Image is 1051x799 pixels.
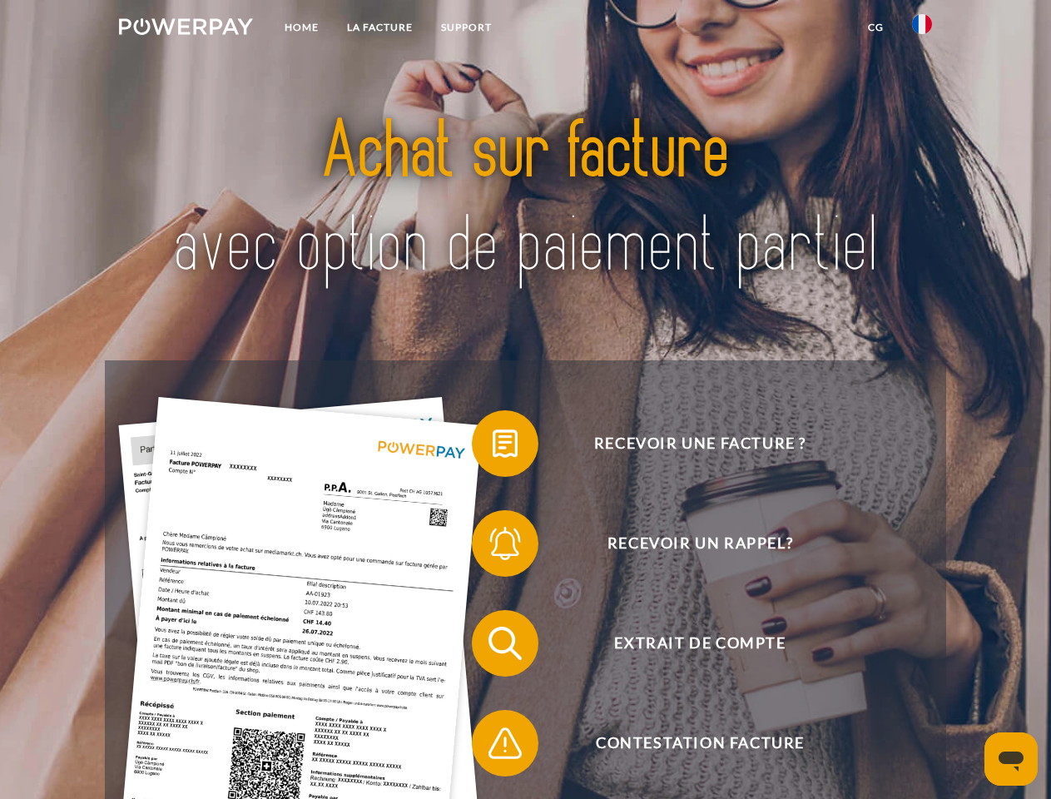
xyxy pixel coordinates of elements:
span: Recevoir un rappel? [496,510,904,577]
img: qb_search.svg [484,623,526,664]
img: qb_bill.svg [484,423,526,464]
img: logo-powerpay-white.svg [119,18,253,35]
a: LA FACTURE [333,12,427,42]
iframe: Bouton de lancement de la fenêtre de messagerie [984,732,1038,786]
span: Extrait de compte [496,610,904,677]
img: title-powerpay_fr.svg [159,80,892,319]
img: fr [912,14,932,34]
span: Recevoir une facture ? [496,410,904,477]
img: qb_warning.svg [484,722,526,764]
button: Recevoir une facture ? [472,410,905,477]
a: Support [427,12,506,42]
button: Contestation Facture [472,710,905,777]
button: Extrait de compte [472,610,905,677]
img: qb_bell.svg [484,523,526,564]
a: Home [270,12,333,42]
button: Recevoir un rappel? [472,510,905,577]
a: CG [854,12,898,42]
span: Contestation Facture [496,710,904,777]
